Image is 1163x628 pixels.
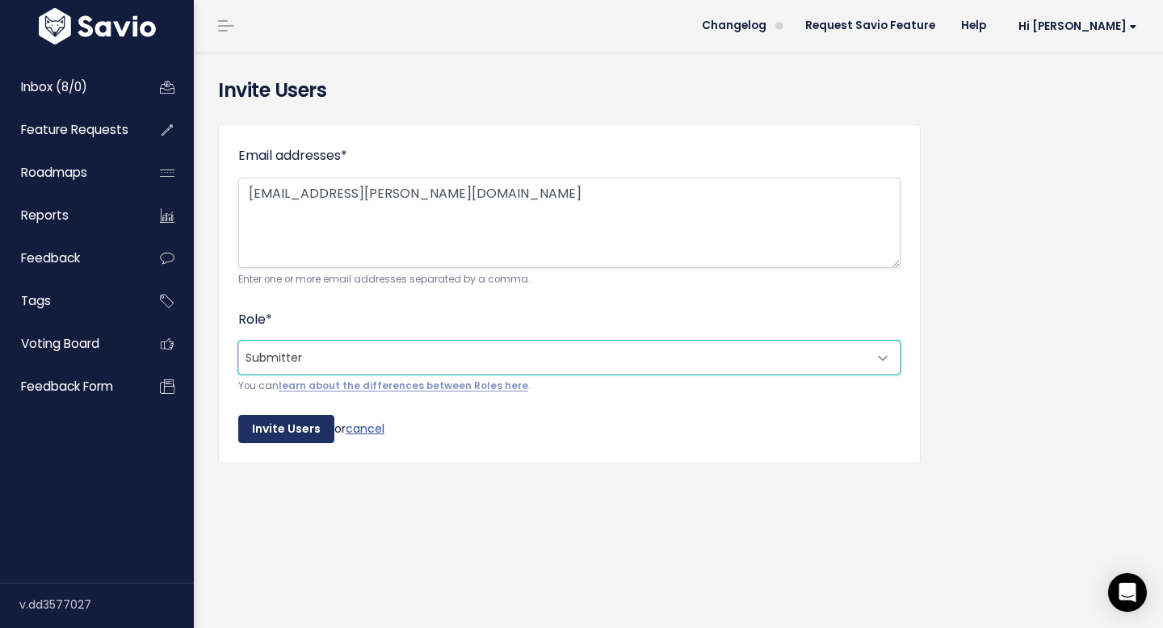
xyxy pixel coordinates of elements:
a: cancel [346,420,384,436]
span: Tags [21,292,51,309]
a: Feedback [4,240,134,277]
a: Voting Board [4,325,134,362]
span: Submitter [239,341,867,374]
span: Feedback [21,249,80,266]
a: Tags [4,283,134,320]
span: Feedback form [21,378,113,395]
h4: Invite Users [218,76,1139,105]
div: Open Intercom Messenger [1108,573,1147,612]
span: Hi [PERSON_NAME] [1018,20,1137,32]
small: You can . [238,378,901,395]
form: or [238,144,901,443]
a: Help [948,14,999,38]
label: Email addresses [238,144,347,168]
img: logo-white.9d6f32f41409.svg [35,8,160,44]
a: Inbox (8/0) [4,69,134,106]
span: Feature Requests [21,121,128,138]
a: Roadmaps [4,154,134,191]
a: Feedback form [4,368,134,405]
label: Role [238,308,272,332]
span: Submitter [238,341,901,375]
a: Request Savio Feature [792,14,948,38]
small: Enter one or more email addresses separated by a comma. [238,271,901,288]
a: Hi [PERSON_NAME] [999,14,1150,39]
span: Inbox (8/0) [21,78,87,95]
span: Reports [21,207,69,224]
a: learn about the differences between Roles here [279,379,528,392]
span: Voting Board [21,335,99,352]
div: v.dd3577027 [19,584,194,626]
a: Reports [4,197,134,234]
span: Changelog [702,20,766,31]
span: Roadmaps [21,164,87,181]
input: Invite Users [238,415,334,444]
a: Feature Requests [4,111,134,149]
